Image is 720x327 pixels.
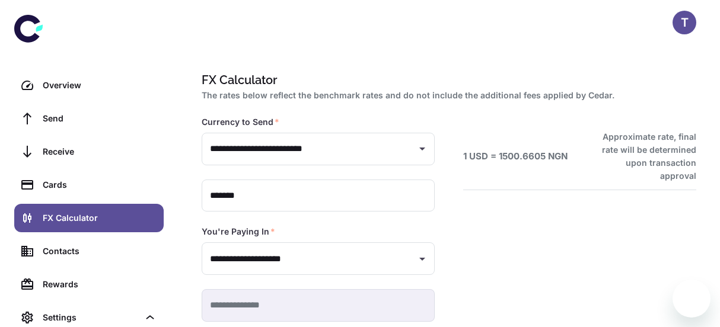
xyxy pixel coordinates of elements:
[43,311,139,324] div: Settings
[43,145,157,158] div: Receive
[14,204,164,232] a: FX Calculator
[202,226,275,238] label: You're Paying In
[43,79,157,92] div: Overview
[14,171,164,199] a: Cards
[202,71,692,89] h1: FX Calculator
[414,140,431,157] button: Open
[463,150,568,163] h6: 1 USD = 1500.6605 NGN
[43,278,157,291] div: Rewards
[43,211,157,225] div: FX Calculator
[202,116,279,128] label: Currency to Send
[591,130,696,182] h6: Approximate rate, final rate will be determined upon transaction approval
[14,104,164,133] a: Send
[14,270,164,299] a: Rewards
[14,137,164,166] a: Receive
[673,11,696,34] button: T
[14,71,164,100] a: Overview
[14,237,164,265] a: Contacts
[414,251,431,267] button: Open
[673,280,711,318] iframe: Button to launch messaging window
[43,178,157,191] div: Cards
[43,112,157,125] div: Send
[43,245,157,258] div: Contacts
